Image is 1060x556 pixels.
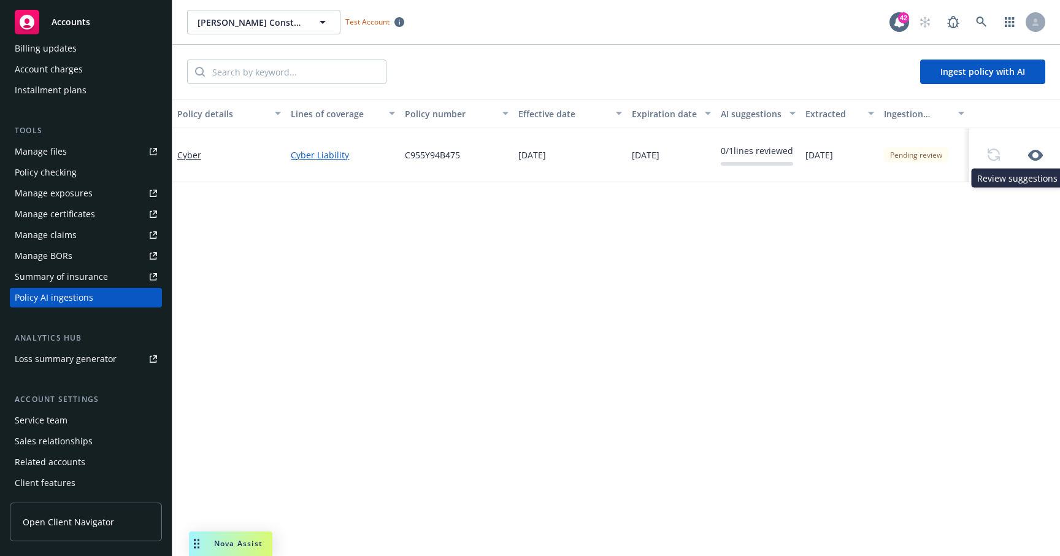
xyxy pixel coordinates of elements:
div: Account settings [10,393,162,406]
a: Manage files [10,142,162,161]
a: Account charges [10,60,162,79]
input: Search by keyword... [205,60,386,83]
div: Account charges [15,60,83,79]
a: Manage BORs [10,246,162,266]
a: Client features [10,473,162,493]
div: Installment plans [15,80,86,100]
a: Report a Bug [941,10,966,34]
div: Manage files [15,142,67,161]
a: Installment plans [10,80,162,100]
div: Manage BORs [15,246,72,266]
a: Cyber Liability [291,149,394,161]
div: Manage exposures [15,183,93,203]
div: Summary of insurance [15,267,108,287]
span: Nova Assist [214,538,263,549]
span: [DATE] [805,149,833,161]
button: Effective date [513,99,627,128]
button: Expiration date [627,99,716,128]
button: Extracted [801,99,878,128]
button: Nova Assist [189,531,272,556]
div: Policy details [177,107,267,120]
a: Service team [10,411,162,430]
div: Manage claims [15,225,77,245]
a: Accounts [10,5,162,39]
div: Client features [15,473,75,493]
div: Sales relationships [15,431,93,451]
button: Policy details [172,99,286,128]
button: Ingest policy with AI [920,60,1045,84]
div: Policy checking [15,163,77,182]
div: 0 / 1 lines reviewed [721,144,793,157]
a: Related accounts [10,452,162,472]
a: Billing updates [10,39,162,58]
span: Review suggestions [977,172,1058,184]
span: [DATE] [518,149,546,161]
button: AI suggestions [716,99,801,128]
div: Effective date [518,107,609,120]
span: C955Y94B475 [405,149,460,161]
a: Start snowing [913,10,937,34]
div: Drag to move [189,531,204,556]
div: Extracted [805,107,860,120]
svg: Search [195,67,205,77]
span: Test Account [340,15,409,28]
a: Manage certificates [10,204,162,224]
div: Tools [10,125,162,137]
div: AI suggestions [721,107,782,120]
button: Ingestion Status [879,99,969,128]
div: Manage certificates [15,204,95,224]
div: Pending review [884,147,948,163]
div: Related accounts [15,452,85,472]
span: Open Client Navigator [23,515,114,528]
div: 42 [898,12,909,23]
div: Expiration date [632,107,697,120]
div: Policy AI ingestions [15,288,93,307]
a: Loss summary generator [10,349,162,369]
span: [DATE] [632,149,659,161]
a: Manage claims [10,225,162,245]
a: Policy AI ingestions [10,288,162,307]
a: Policy checking [10,163,162,182]
div: Service team [15,411,67,430]
a: Sales relationships [10,431,162,451]
button: [PERSON_NAME] Construction [187,10,340,34]
a: Cyber [177,149,201,161]
span: Test Account [345,17,390,27]
button: Lines of coverage [286,99,399,128]
div: Policy number [405,107,495,120]
button: Policy number [400,99,513,128]
div: Loss summary generator [15,349,117,369]
div: Analytics hub [10,332,162,344]
a: Search [969,10,994,34]
a: Switch app [997,10,1022,34]
span: Accounts [52,17,90,27]
a: Manage exposures [10,183,162,203]
div: Lines of coverage [291,107,381,120]
span: [PERSON_NAME] Construction [198,16,304,29]
div: Billing updates [15,39,77,58]
div: Ingestion Status [884,107,951,120]
a: Summary of insurance [10,267,162,287]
